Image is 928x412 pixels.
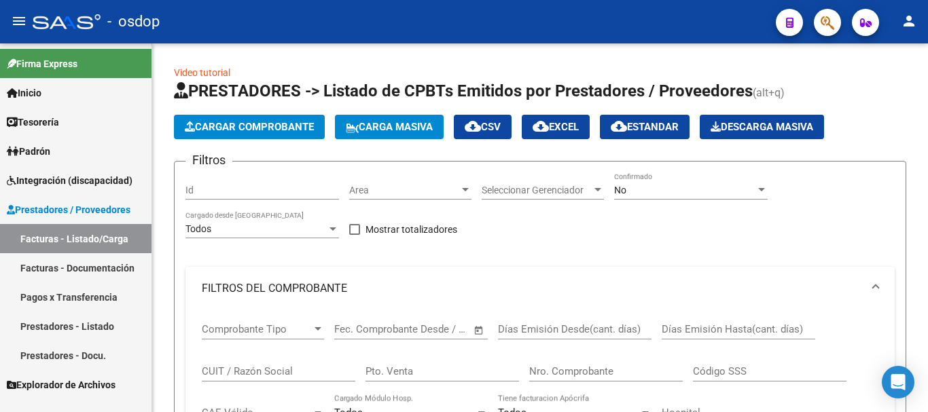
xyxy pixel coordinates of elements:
[174,81,753,100] span: PRESTADORES -> Listado de CPBTs Emitidos por Prestadores / Proveedores
[465,121,501,133] span: CSV
[700,115,824,139] button: Descarga Masiva
[7,144,50,159] span: Padrón
[365,221,457,238] span: Mostrar totalizadores
[185,121,314,133] span: Cargar Comprobante
[335,115,444,139] button: Carga Masiva
[711,121,813,133] span: Descarga Masiva
[334,323,389,335] input: Fecha inicio
[7,56,77,71] span: Firma Express
[349,185,459,196] span: Area
[533,121,579,133] span: EXCEL
[700,115,824,139] app-download-masive: Descarga masiva de comprobantes (adjuntos)
[7,86,41,100] span: Inicio
[185,223,211,234] span: Todos
[533,118,549,134] mat-icon: cloud_download
[611,121,679,133] span: Estandar
[185,151,232,170] h3: Filtros
[174,67,230,78] a: Video tutorial
[7,377,115,392] span: Explorador de Archivos
[7,202,130,217] span: Prestadores / Proveedores
[482,185,592,196] span: Seleccionar Gerenciador
[11,13,27,29] mat-icon: menu
[465,118,481,134] mat-icon: cloud_download
[174,115,325,139] button: Cargar Comprobante
[611,118,627,134] mat-icon: cloud_download
[882,366,914,398] div: Open Intercom Messenger
[753,86,785,99] span: (alt+q)
[107,7,160,37] span: - osdop
[185,267,895,310] mat-expansion-panel-header: FILTROS DEL COMPROBANTE
[202,281,862,296] mat-panel-title: FILTROS DEL COMPROBANTE
[7,173,132,188] span: Integración (discapacidad)
[522,115,590,139] button: EXCEL
[7,115,59,130] span: Tesorería
[600,115,690,139] button: Estandar
[614,185,626,195] span: No
[454,115,512,139] button: CSV
[346,121,433,133] span: Carga Masiva
[901,13,917,29] mat-icon: person
[471,322,487,338] button: Open calendar
[401,323,467,335] input: Fecha fin
[202,323,312,335] span: Comprobante Tipo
